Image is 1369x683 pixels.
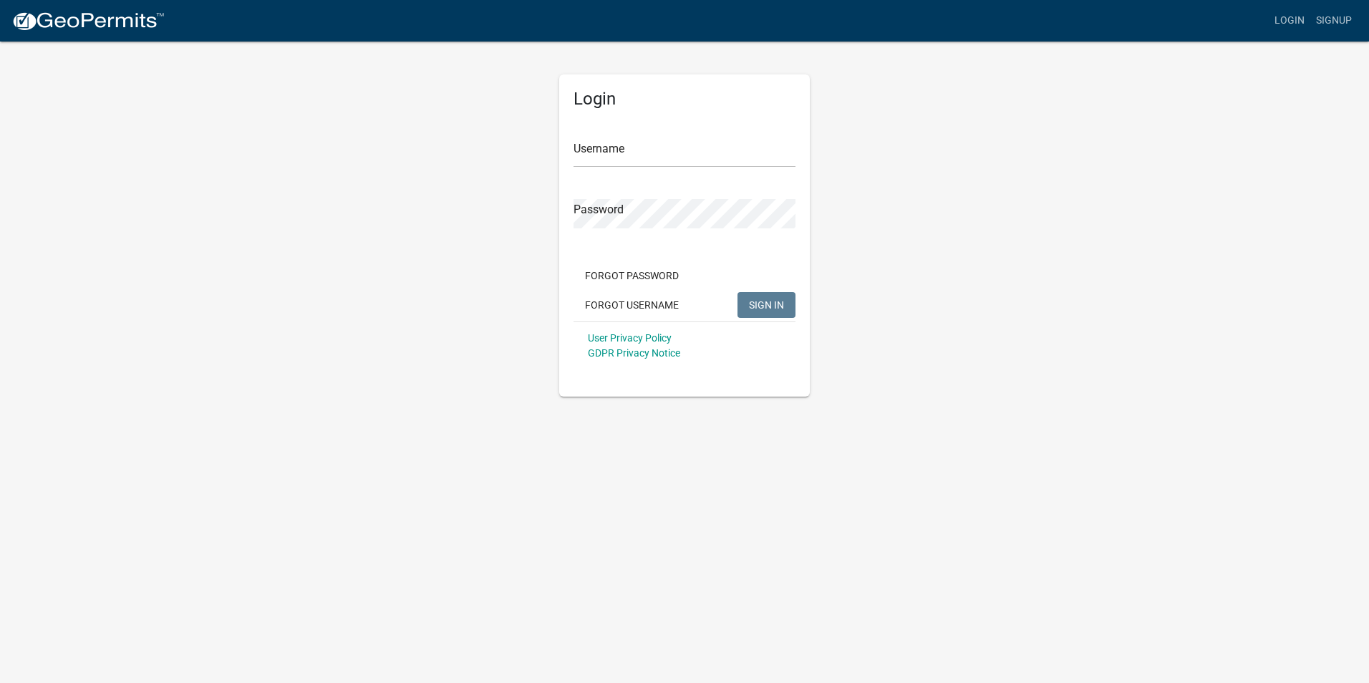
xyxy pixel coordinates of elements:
a: Login [1269,7,1310,34]
button: SIGN IN [737,292,795,318]
h5: Login [574,89,795,110]
a: Signup [1310,7,1358,34]
a: User Privacy Policy [588,332,672,344]
span: SIGN IN [749,299,784,310]
button: Forgot Password [574,263,690,289]
button: Forgot Username [574,292,690,318]
a: GDPR Privacy Notice [588,347,680,359]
